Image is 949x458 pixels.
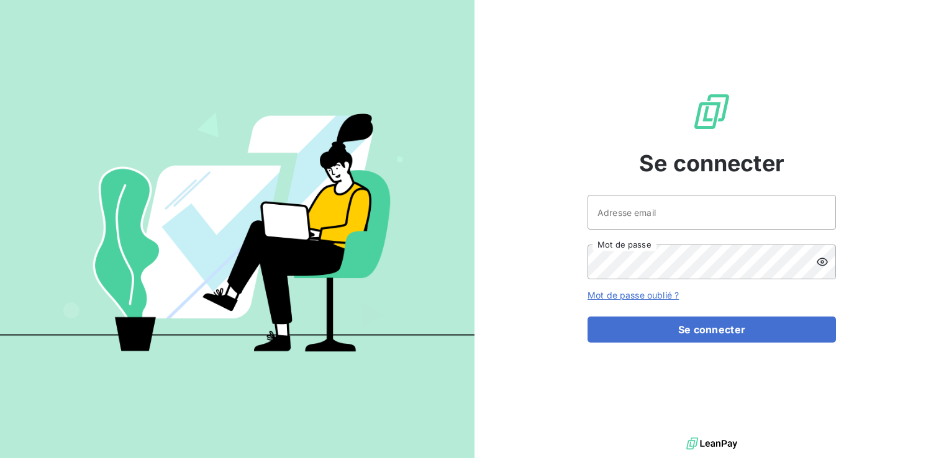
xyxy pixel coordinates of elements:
[588,290,679,300] a: Mot de passe oublié ?
[692,92,732,132] img: Logo LeanPay
[588,317,836,343] button: Se connecter
[686,434,737,453] img: logo
[639,146,784,180] span: Se connecter
[588,195,836,230] input: placeholder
